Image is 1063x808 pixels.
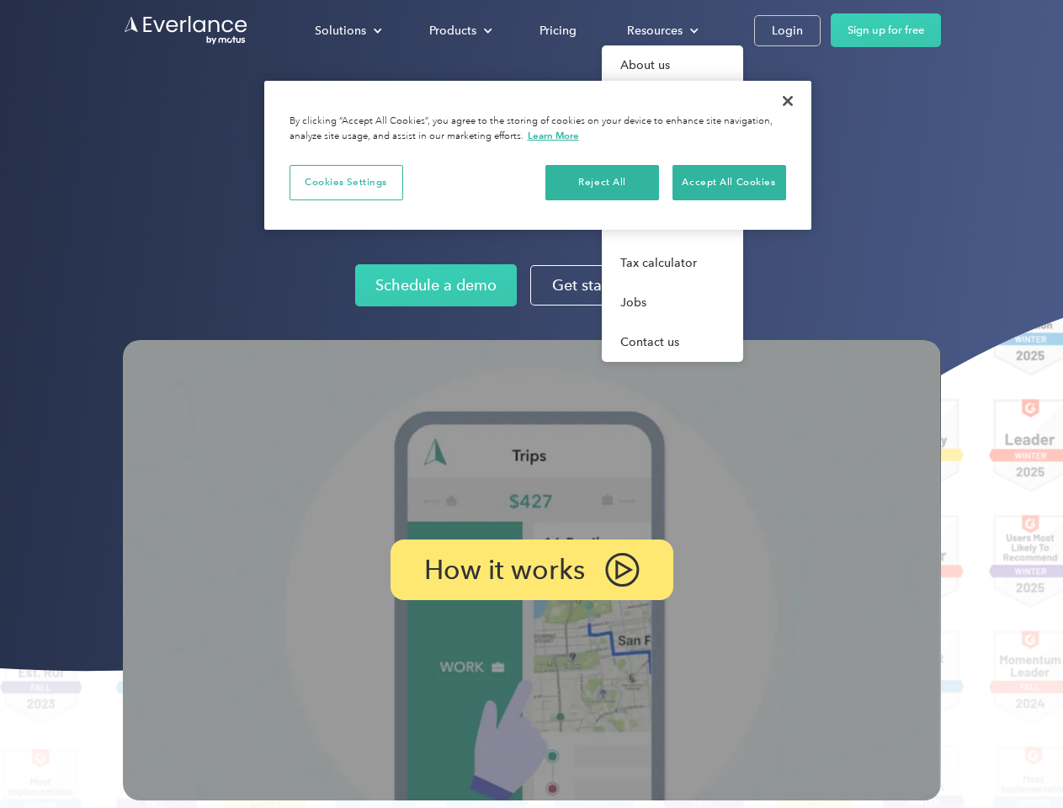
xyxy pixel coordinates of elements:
a: Login [754,15,821,46]
button: Close [769,82,806,120]
div: Pricing [539,20,577,41]
div: Privacy [264,81,811,230]
button: Cookies Settings [290,165,403,200]
a: Pricing [523,16,593,45]
button: Reject All [545,165,659,200]
a: Go to homepage [123,14,249,46]
input: Submit [124,100,209,136]
p: How it works [424,560,585,580]
div: Cookie banner [264,81,811,230]
nav: Resources [602,45,743,362]
div: By clicking “Accept All Cookies”, you agree to the storing of cookies on your device to enhance s... [290,114,786,144]
div: Solutions [298,16,396,45]
a: Schedule a demo [355,264,517,306]
button: Accept All Cookies [672,165,786,200]
a: Tax calculator [602,243,743,283]
div: Login [772,20,803,41]
a: Contact us [602,322,743,362]
div: Products [429,20,476,41]
div: Resources [610,16,712,45]
a: Get started for free [530,265,708,306]
a: Jobs [602,283,743,322]
a: About us [602,45,743,85]
div: Resources [627,20,683,41]
div: Solutions [315,20,366,41]
a: More information about your privacy, opens in a new tab [528,130,579,141]
div: Products [412,16,506,45]
a: Sign up for free [831,13,941,47]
